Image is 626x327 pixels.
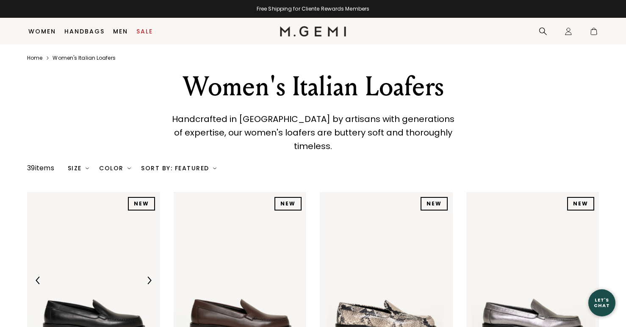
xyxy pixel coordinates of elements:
[213,166,216,170] img: chevron-down.svg
[27,55,42,61] a: Home
[28,28,56,35] a: Women
[86,166,89,170] img: chevron-down.svg
[588,297,615,308] div: Let's Chat
[274,197,302,211] div: NEW
[113,28,128,35] a: Men
[27,163,54,173] div: 39 items
[53,55,115,61] a: Women's italian loafers
[99,165,131,172] div: Color
[170,112,456,153] p: Handcrafted in [GEOGRAPHIC_DATA] by artisans with generations of expertise, our women's loafers a...
[141,165,216,172] div: Sort By: Featured
[127,166,131,170] img: chevron-down.svg
[68,165,89,172] div: Size
[567,197,594,211] div: NEW
[136,28,153,35] a: Sale
[34,277,42,284] img: Previous Arrow
[145,277,153,284] img: Next Arrow
[128,197,155,211] div: NEW
[280,26,346,36] img: M.Gemi
[64,28,105,35] a: Handbags
[166,72,460,102] div: Women's Italian Loafers
[421,197,448,211] div: NEW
